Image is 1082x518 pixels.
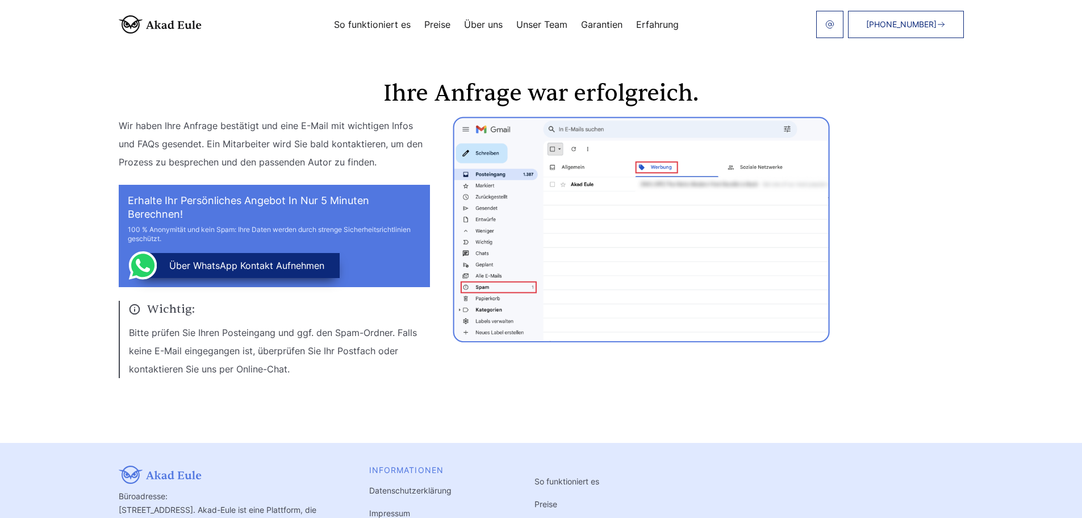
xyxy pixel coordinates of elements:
a: Erfahrung [636,20,679,29]
a: Unser Team [516,20,567,29]
h2: Erhalte Ihr persönliches Angebot in nur 5 Minuten berechnen! [128,194,421,221]
h1: Ihre Anfrage war erfolgreich. [119,82,964,105]
span: Wichtig: [129,301,430,318]
a: Über uns [464,20,503,29]
img: email [825,20,834,29]
a: Garantien [581,20,623,29]
a: Datenschutzerklärung [369,486,452,495]
a: Preise [534,499,557,509]
a: So funktioniert es [534,476,599,486]
p: Wir haben Ihre Anfrage bestätigt und eine E-Mail mit wichtigen Infos und FAQs gesendet. Ein Mitar... [119,117,430,171]
a: So funktioniert es [334,20,411,29]
a: Preise [424,20,450,29]
span: [PHONE_NUMBER] [866,20,937,29]
a: [PHONE_NUMBER] [848,11,964,38]
img: thanks [453,117,830,342]
button: über WhatsApp Kontakt aufnehmen [136,253,340,278]
p: Bitte prüfen Sie Ihren Posteingang und ggf. den Spam-Ordner. Falls keine E-Mail eingegangen ist, ... [129,324,430,378]
img: logo [119,15,202,34]
a: Impressum [369,508,410,518]
div: 100 % Anonymität und kein Spam: Ihre Daten werden durch strenge Sicherheitsrichtlinien geschützt. [128,225,421,243]
div: INFORMATIONEN [369,466,503,475]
